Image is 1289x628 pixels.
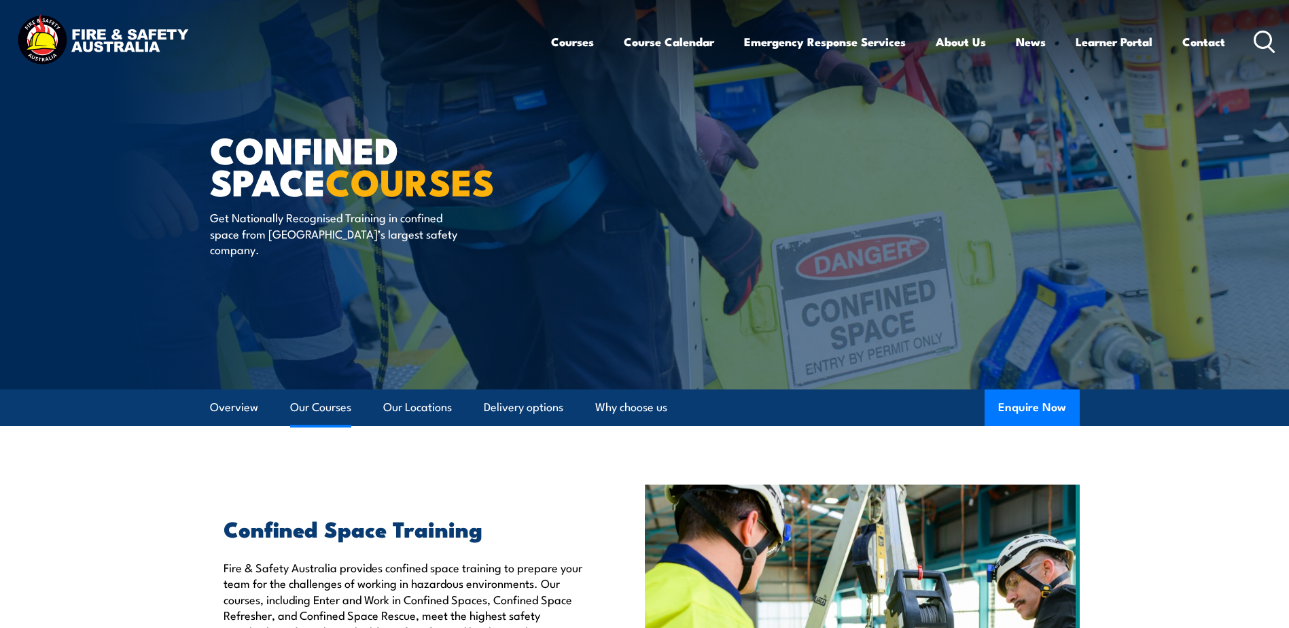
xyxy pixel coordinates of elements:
h1: Confined Space [210,133,546,196]
p: Get Nationally Recognised Training in confined space from [GEOGRAPHIC_DATA]’s largest safety comp... [210,209,458,257]
a: Emergency Response Services [744,24,906,60]
a: Overview [210,389,258,425]
button: Enquire Now [985,389,1080,426]
h2: Confined Space Training [224,519,582,538]
a: Courses [551,24,594,60]
a: News [1016,24,1046,60]
a: Course Calendar [624,24,714,60]
strong: COURSES [325,152,495,209]
a: Delivery options [484,389,563,425]
a: Our Courses [290,389,351,425]
a: Learner Portal [1076,24,1152,60]
a: Why choose us [595,389,667,425]
a: About Us [936,24,986,60]
a: Our Locations [383,389,452,425]
a: Contact [1182,24,1225,60]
